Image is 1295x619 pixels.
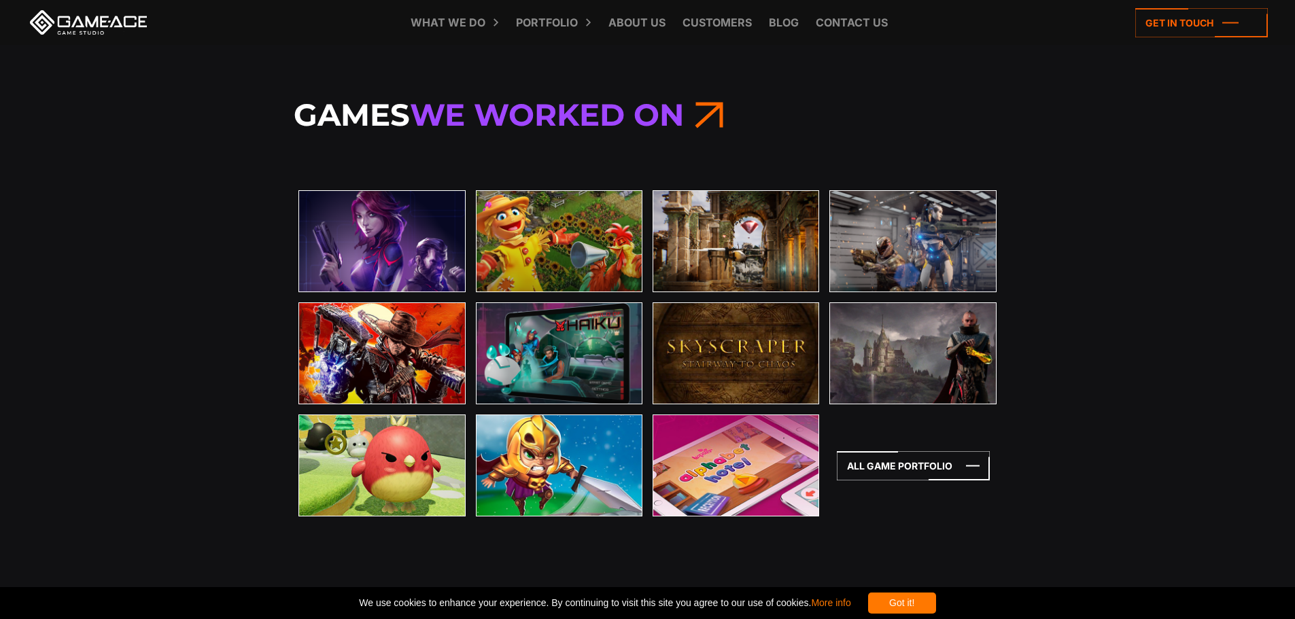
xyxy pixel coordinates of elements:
img: Evil west game preview main [299,303,464,404]
a: Get in touch [1135,8,1268,37]
img: Knight stack jump preview main [477,415,642,516]
img: Haiku preview main [477,303,642,404]
img: Alphabet hotel preview main [653,415,818,516]
a: All Game Portfolio [837,451,990,480]
div: Got it! [868,593,936,614]
img: Diamond drone preview main [653,191,818,291]
img: Nomadland preview main [830,303,995,404]
img: Farmerama case preview main [477,191,642,291]
a: More info [811,597,850,608]
img: Skyscraper game preview main [653,303,818,404]
img: Terragame preview main [830,191,995,291]
span: We Worked On [410,96,684,133]
img: Protagonist ex 1 game preview main [299,191,464,291]
h3: Games [294,96,1002,134]
span: We use cookies to enhance your experience. By continuing to visit this site you agree to our use ... [359,593,850,614]
img: Star archer vr main [299,415,464,516]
